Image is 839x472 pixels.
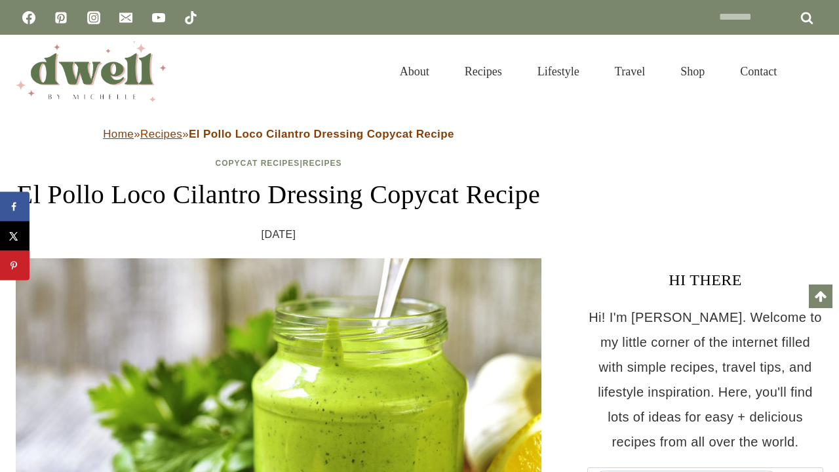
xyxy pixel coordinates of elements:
a: Copycat Recipes [216,159,300,168]
a: Recipes [447,49,520,94]
span: | [216,159,342,168]
time: [DATE] [262,225,296,245]
a: Scroll to top [809,285,832,308]
a: Pinterest [48,5,74,31]
a: Travel [597,49,663,94]
h1: El Pollo Loco Cilantro Dressing Copycat Recipe [16,175,541,214]
a: TikTok [178,5,204,31]
p: Hi! I'm [PERSON_NAME]. Welcome to my little corner of the internet filled with simple recipes, tr... [587,305,823,454]
strong: El Pollo Loco Cilantro Dressing Copycat Recipe [189,128,454,140]
a: Instagram [81,5,107,31]
a: Facebook [16,5,42,31]
a: Contact [722,49,794,94]
img: DWELL by michelle [16,41,166,102]
a: Shop [663,49,722,94]
a: YouTube [146,5,172,31]
h3: HI THERE [587,268,823,292]
a: Lifestyle [520,49,597,94]
a: Home [103,128,134,140]
span: » » [103,128,454,140]
a: Recipes [140,128,182,140]
nav: Primary Navigation [382,49,794,94]
button: View Search Form [801,60,823,83]
a: Recipes [303,159,342,168]
a: Email [113,5,139,31]
a: About [382,49,447,94]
